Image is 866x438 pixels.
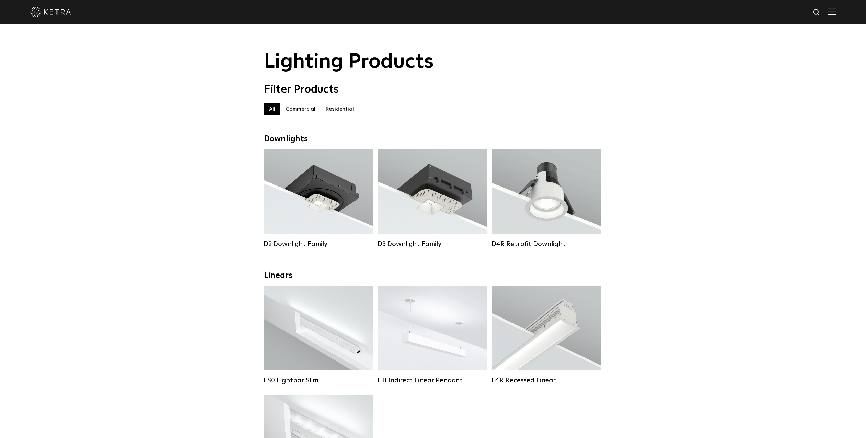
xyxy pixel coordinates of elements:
[320,103,359,115] label: Residential
[492,149,601,248] a: D4R Retrofit Downlight Lumen Output:800Colors:White / BlackBeam Angles:15° / 25° / 40° / 60°Watta...
[264,134,602,144] div: Downlights
[378,240,487,248] div: D3 Downlight Family
[264,149,373,248] a: D2 Downlight Family Lumen Output:1200Colors:White / Black / Gloss Black / Silver / Bronze / Silve...
[378,149,487,248] a: D3 Downlight Family Lumen Output:700 / 900 / 1100Colors:White / Black / Silver / Bronze / Paintab...
[492,240,601,248] div: D4R Retrofit Downlight
[264,103,280,115] label: All
[264,286,373,385] a: LS0 Lightbar Slim Lumen Output:200 / 350Colors:White / BlackControl:X96 Controller
[264,52,434,72] span: Lighting Products
[264,240,373,248] div: D2 Downlight Family
[264,271,602,281] div: Linears
[264,376,373,385] div: LS0 Lightbar Slim
[492,376,601,385] div: L4R Recessed Linear
[813,8,821,17] img: search icon
[378,286,487,385] a: L3I Indirect Linear Pendant Lumen Output:400 / 600 / 800 / 1000Housing Colors:White / BlackContro...
[30,7,71,17] img: ketra-logo-2019-white
[378,376,487,385] div: L3I Indirect Linear Pendant
[492,286,601,385] a: L4R Recessed Linear Lumen Output:400 / 600 / 800 / 1000Colors:White / BlackControl:Lutron Clear C...
[828,8,836,15] img: Hamburger%20Nav.svg
[264,83,602,96] div: Filter Products
[280,103,320,115] label: Commercial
